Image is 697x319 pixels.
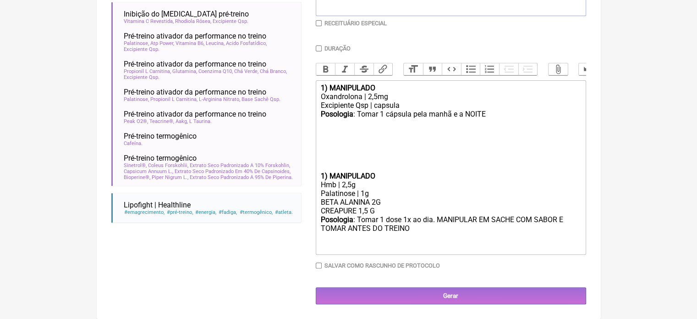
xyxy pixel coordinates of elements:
[124,96,149,102] span: Palatinose
[124,110,266,118] span: Pré-treino ativador da performance no treino
[320,110,581,146] div: : Tomar 1 cápsula pela manhã e a NOITE ㅤ
[499,63,518,75] button: Decrease Level
[124,174,293,180] span: Bioperine®, Piper Nigrum L., Extrato Seco Padronizado A 95% De Piperina
[320,101,581,110] div: Excipiente Qsp | capsula
[124,118,148,124] span: Peak O2®
[320,84,375,92] strong: 1) MANIPULADO
[176,118,188,124] span: Aakg
[124,40,149,46] span: Palatinose
[316,63,335,75] button: Bold
[172,68,197,74] span: Glutamina
[373,63,393,75] button: Link
[480,63,499,75] button: Numbers
[213,18,248,24] span: Excipiente Qsp
[124,68,171,74] span: Propionil L Carnitina
[198,68,233,74] span: Coenzima Q10
[124,88,266,96] span: Pré-treino ativador da performance no treino
[195,209,217,215] span: energia
[124,154,197,162] span: Pré-treino termogênico
[320,189,581,198] div: Palatinose | 1g
[320,92,581,101] div: Oxandrolona | 2,5mg
[124,140,143,146] span: Cafeína
[148,162,290,168] span: Coleus Forskohlii, Extrato Seco Padronizado A 10% Forskohlin
[124,132,197,140] span: Pré-treino termogênico
[320,198,581,215] div: BETA ALANINA 2G CREAPURE 1,5 G
[166,209,193,215] span: pré-treino
[175,18,211,24] span: Rhodiola Rósea
[423,63,442,75] button: Quote
[260,68,287,74] span: Chá Branco
[579,63,598,75] button: Undo
[124,162,147,168] span: Sinetrol®
[324,262,440,269] label: Salvar como rascunho de Protocolo
[124,46,159,52] span: Excipiente Qsp
[335,63,354,75] button: Italic
[189,118,212,124] span: L Taurina
[150,96,198,102] span: Propionil L Carnitina
[442,63,461,75] button: Code
[124,32,266,40] span: Pré-treino ativador da performance no treino
[320,215,353,224] strong: Posologia
[316,287,586,304] input: Gerar
[124,18,174,24] span: Vitamina C Revestida
[274,209,293,215] span: atleta
[124,209,165,215] span: emagrecimento
[149,118,174,124] span: Teacrine®
[320,215,581,251] div: : Tomar 1 dose 1x ao dia. MANIPULAR EM SACHE COM SABOR E TOMAR ANTES DO TREINO ㅤ
[176,40,204,46] span: Vitamina B6
[124,168,291,174] span: Capsicum Annuum L., Extrato Seco Padronizado Em 40% De Capsinoides
[218,209,237,215] span: fadiga
[206,40,225,46] span: Leucina
[461,63,480,75] button: Bullets
[354,63,373,75] button: Strikethrough
[124,74,159,80] span: Excipiente Qsp
[226,40,267,46] span: Acido Fosfatídico
[124,201,191,209] span: Lipofight | Healthline
[324,20,387,27] label: Receituário Especial
[324,45,351,52] label: Duração
[320,172,375,180] strong: 1) MANIPULADO
[150,40,174,46] span: Atp Power
[549,63,568,75] button: Attach Files
[234,68,258,74] span: Chá Verde
[199,96,240,102] span: L-Arginina Nitrato
[404,63,423,75] button: Heading
[239,209,273,215] span: termogênico
[518,63,538,75] button: Increase Level
[320,180,581,189] div: Hmb | 2,5g
[320,110,353,118] strong: Posologia
[124,60,266,68] span: Pré-treino ativador da performance no treino
[241,96,280,102] span: Base Sachê Qsp
[124,10,249,18] span: Inibição do [MEDICAL_DATA] pré-treino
